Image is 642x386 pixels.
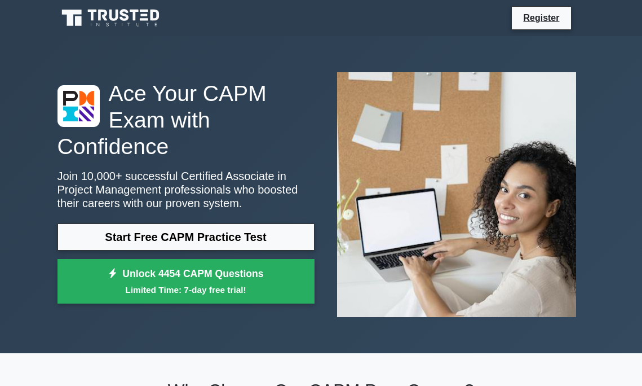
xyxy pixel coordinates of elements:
[57,223,315,251] a: Start Free CAPM Practice Test
[57,169,315,210] p: Join 10,000+ successful Certified Associate in Project Management professionals who boosted their...
[57,81,315,160] h1: Ace Your CAPM Exam with Confidence
[57,259,315,304] a: Unlock 4454 CAPM QuestionsLimited Time: 7-day free trial!
[72,283,300,296] small: Limited Time: 7-day free trial!
[516,11,566,25] a: Register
